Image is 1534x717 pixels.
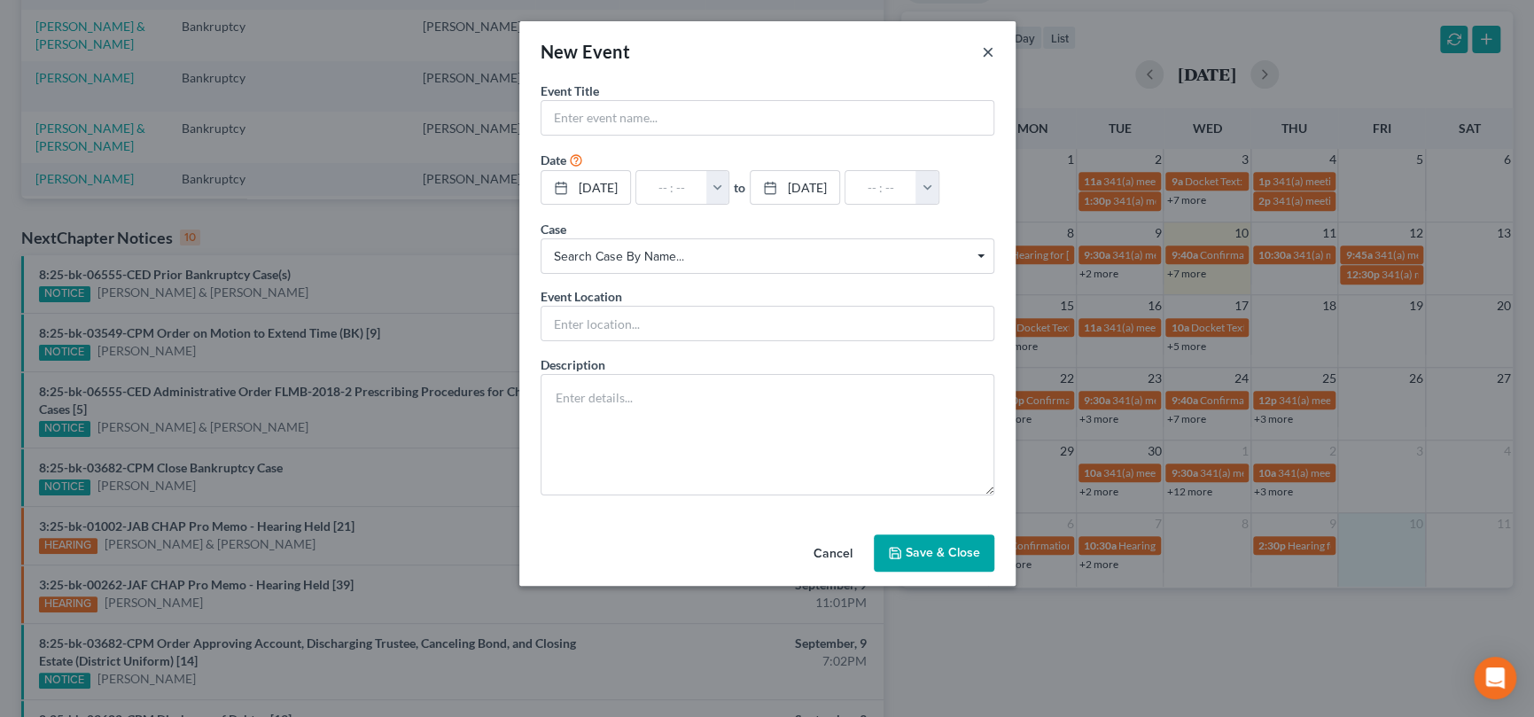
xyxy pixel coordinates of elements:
span: Event Title [541,83,599,98]
button: Save & Close [874,534,994,572]
input: -- : -- [636,171,707,205]
span: Select box activate [541,238,994,274]
label: Description [541,355,605,374]
label: Event Location [541,287,622,306]
label: Date [541,151,566,169]
span: Search case by name... [554,247,981,266]
a: [DATE] [541,171,630,205]
label: to [734,178,745,197]
label: Case [541,220,566,238]
input: -- : -- [845,171,916,205]
input: Enter location... [541,307,993,340]
a: [DATE] [751,171,839,205]
button: × [982,41,994,62]
div: Open Intercom Messenger [1474,657,1516,699]
button: Cancel [799,536,867,572]
span: New Event [541,41,631,62]
input: Enter event name... [541,101,993,135]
